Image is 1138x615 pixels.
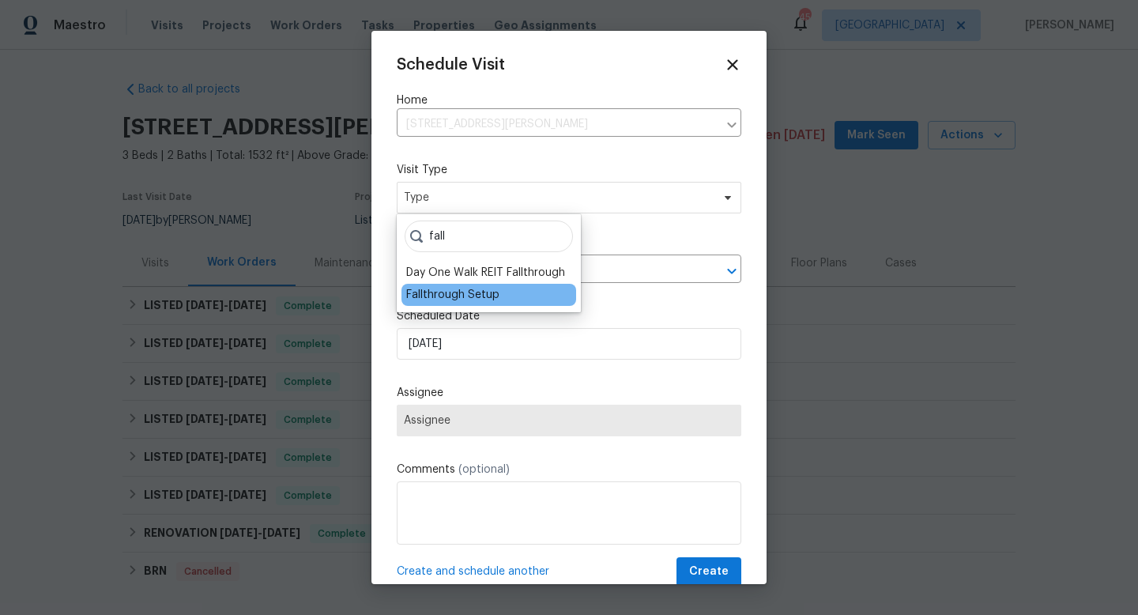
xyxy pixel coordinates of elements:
span: Create and schedule another [397,564,549,579]
input: Enter in an address [397,112,718,137]
div: Fallthrough Setup [406,287,499,303]
span: Schedule Visit [397,57,505,73]
label: Home [397,92,741,108]
span: Type [404,190,711,206]
span: Close [724,56,741,74]
label: Assignee [397,385,741,401]
span: (optional) [458,464,510,475]
span: Create [689,562,729,582]
label: Comments [397,462,741,477]
span: Assignee [404,414,734,427]
button: Open [721,260,743,282]
input: M/D/YYYY [397,328,741,360]
label: Visit Type [397,162,741,178]
button: Create [676,557,741,587]
div: Day One Walk REIT Fallthrough [406,265,565,281]
label: Scheduled Date [397,308,741,324]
